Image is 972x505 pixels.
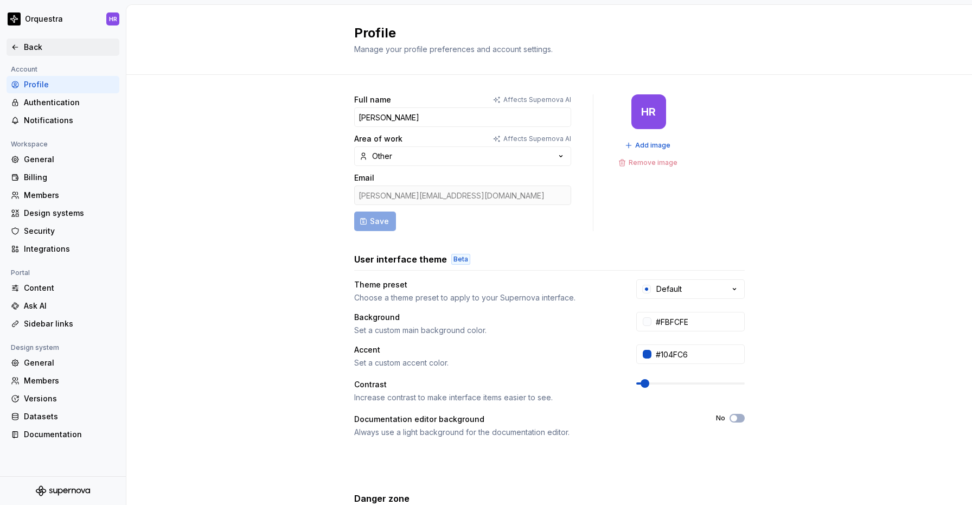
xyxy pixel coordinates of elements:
a: Security [7,222,119,240]
div: Design systems [24,208,115,219]
button: Default [636,279,745,299]
a: Sidebar links [7,315,119,333]
label: Area of work [354,133,402,144]
div: Documentation editor background [354,414,696,425]
a: General [7,151,119,168]
div: Always use a light background for the documentation editor. [354,427,696,438]
input: #104FC6 [651,344,745,364]
button: OrquestraHR [2,7,124,31]
div: HR [641,107,656,116]
div: Beta [451,254,470,265]
div: Default [656,284,682,295]
span: Manage your profile preferences and account settings. [354,44,553,54]
div: Documentation [24,429,115,440]
div: Orquestra [25,14,63,24]
a: Profile [7,76,119,93]
span: Add image [635,141,670,150]
div: General [24,357,115,368]
a: Members [7,372,119,389]
a: Notifications [7,112,119,129]
h3: Danger zone [354,492,410,505]
div: Members [24,375,115,386]
div: Notifications [24,115,115,126]
a: Content [7,279,119,297]
div: Ask AI [24,301,115,311]
div: Profile [24,79,115,90]
a: Integrations [7,240,119,258]
input: #FFFFFF [651,312,745,331]
div: Content [24,283,115,293]
div: Datasets [24,411,115,422]
div: Authentication [24,97,115,108]
div: Members [24,190,115,201]
a: General [7,354,119,372]
svg: Supernova Logo [36,485,90,496]
div: Portal [7,266,34,279]
div: Versions [24,393,115,404]
a: Design systems [7,204,119,222]
a: Members [7,187,119,204]
div: Contrast [354,379,617,390]
label: No [716,414,725,423]
a: Datasets [7,408,119,425]
div: Set a custom main background color. [354,325,617,336]
a: Versions [7,390,119,407]
div: HR [109,15,117,23]
div: Security [24,226,115,236]
p: Affects Supernova AI [503,95,571,104]
label: Email [354,172,374,183]
a: Documentation [7,426,119,443]
div: Background [354,312,617,323]
p: Affects Supernova AI [503,135,571,143]
img: 2d16a307-6340-4442-b48d-ad77c5bc40e7.png [8,12,21,25]
div: Billing [24,172,115,183]
a: Ask AI [7,297,119,315]
div: Increase contrast to make interface items easier to see. [354,392,617,403]
div: Other [372,151,392,162]
a: Authentication [7,94,119,111]
h2: Profile [354,24,732,42]
label: Full name [354,94,391,105]
a: Back [7,39,119,56]
div: Workspace [7,138,52,151]
h3: User interface theme [354,253,447,266]
div: Sidebar links [24,318,115,329]
button: Add image [622,138,675,153]
div: Set a custom accent color. [354,357,617,368]
a: Billing [7,169,119,186]
div: Back [24,42,115,53]
div: Theme preset [354,279,617,290]
div: Choose a theme preset to apply to your Supernova interface. [354,292,617,303]
div: Accent [354,344,617,355]
div: Design system [7,341,63,354]
div: General [24,154,115,165]
div: Integrations [24,244,115,254]
div: Account [7,63,42,76]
